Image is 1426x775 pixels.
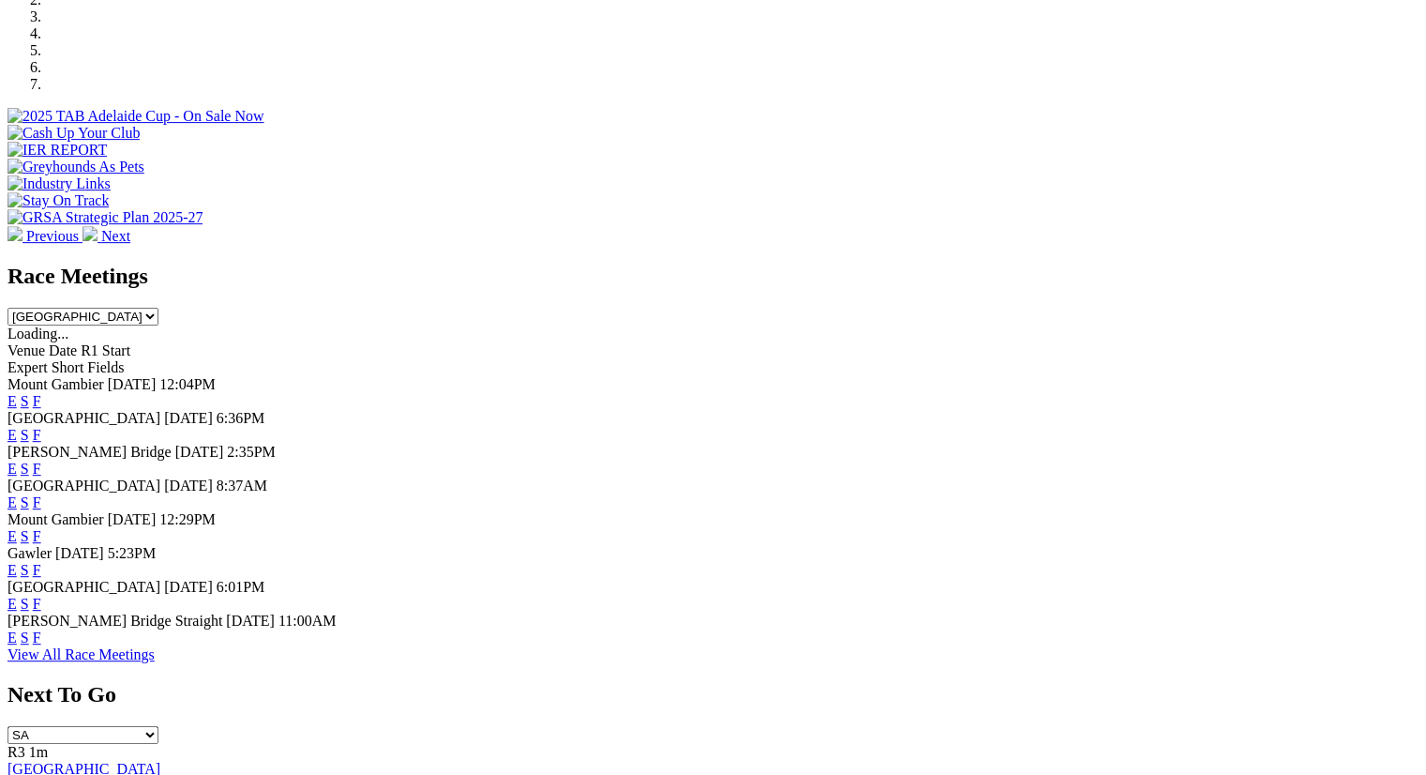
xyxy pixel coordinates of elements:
[21,393,29,409] a: S
[8,427,17,443] a: E
[8,226,23,241] img: chevron-left-pager-white.svg
[87,359,124,375] span: Fields
[8,410,160,426] span: [GEOGRAPHIC_DATA]
[8,142,107,159] img: IER REPORT
[33,393,41,409] a: F
[8,393,17,409] a: E
[8,613,222,629] span: [PERSON_NAME] Bridge Straight
[8,159,144,175] img: Greyhounds As Pets
[8,342,45,358] span: Venue
[8,228,83,244] a: Previous
[164,579,213,595] span: [DATE]
[8,682,1418,707] h2: Next To Go
[55,545,104,561] span: [DATE]
[8,545,52,561] span: Gawler
[81,342,130,358] span: R1 Start
[52,359,84,375] span: Short
[108,376,157,392] span: [DATE]
[8,494,17,510] a: E
[227,444,276,460] span: 2:35PM
[175,444,224,460] span: [DATE]
[33,494,41,510] a: F
[33,596,41,612] a: F
[21,562,29,578] a: S
[33,528,41,544] a: F
[159,511,216,527] span: 12:29PM
[26,228,79,244] span: Previous
[217,410,265,426] span: 6:36PM
[8,596,17,612] a: E
[49,342,77,358] span: Date
[33,562,41,578] a: F
[21,630,29,646] a: S
[8,511,104,527] span: Mount Gambier
[21,494,29,510] a: S
[8,528,17,544] a: E
[33,630,41,646] a: F
[83,228,130,244] a: Next
[8,175,111,192] img: Industry Links
[8,125,140,142] img: Cash Up Your Club
[21,528,29,544] a: S
[8,461,17,477] a: E
[8,478,160,494] span: [GEOGRAPHIC_DATA]
[21,461,29,477] a: S
[8,444,172,460] span: [PERSON_NAME] Bridge
[8,562,17,578] a: E
[164,478,213,494] span: [DATE]
[21,427,29,443] a: S
[33,427,41,443] a: F
[8,579,160,595] span: [GEOGRAPHIC_DATA]
[8,326,68,342] span: Loading...
[8,359,48,375] span: Expert
[226,613,275,629] span: [DATE]
[83,226,98,241] img: chevron-right-pager-white.svg
[21,596,29,612] a: S
[108,511,157,527] span: [DATE]
[217,478,267,494] span: 8:37AM
[8,264,1418,289] h2: Race Meetings
[159,376,216,392] span: 12:04PM
[278,613,337,629] span: 11:00AM
[8,108,264,125] img: 2025 TAB Adelaide Cup - On Sale Now
[8,209,203,226] img: GRSA Strategic Plan 2025-27
[164,410,213,426] span: [DATE]
[108,545,157,561] span: 5:23PM
[217,579,265,595] span: 6:01PM
[29,744,48,760] span: 1m
[8,744,25,760] span: R3
[8,630,17,646] a: E
[8,646,155,662] a: View All Race Meetings
[8,192,109,209] img: Stay On Track
[8,376,104,392] span: Mount Gambier
[33,461,41,477] a: F
[101,228,130,244] span: Next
